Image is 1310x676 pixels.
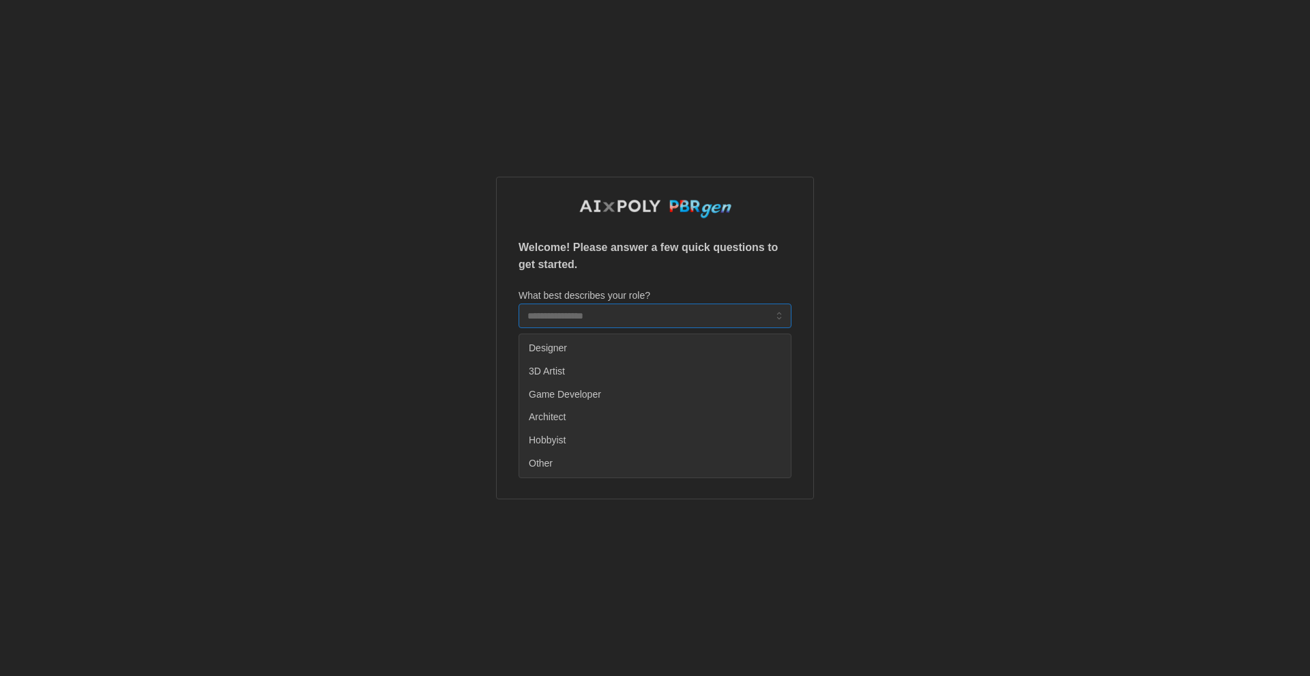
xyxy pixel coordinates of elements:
span: Other [529,456,553,471]
img: AIxPoly PBRgen [579,199,732,219]
span: Designer [529,341,567,356]
span: 3D Artist [529,364,565,379]
span: Hobbyist [529,433,566,448]
label: What best describes your role? [519,289,650,304]
span: Architect [529,410,566,425]
p: Welcome! Please answer a few quick questions to get started. [519,239,791,274]
span: Game Developer [529,387,601,402]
